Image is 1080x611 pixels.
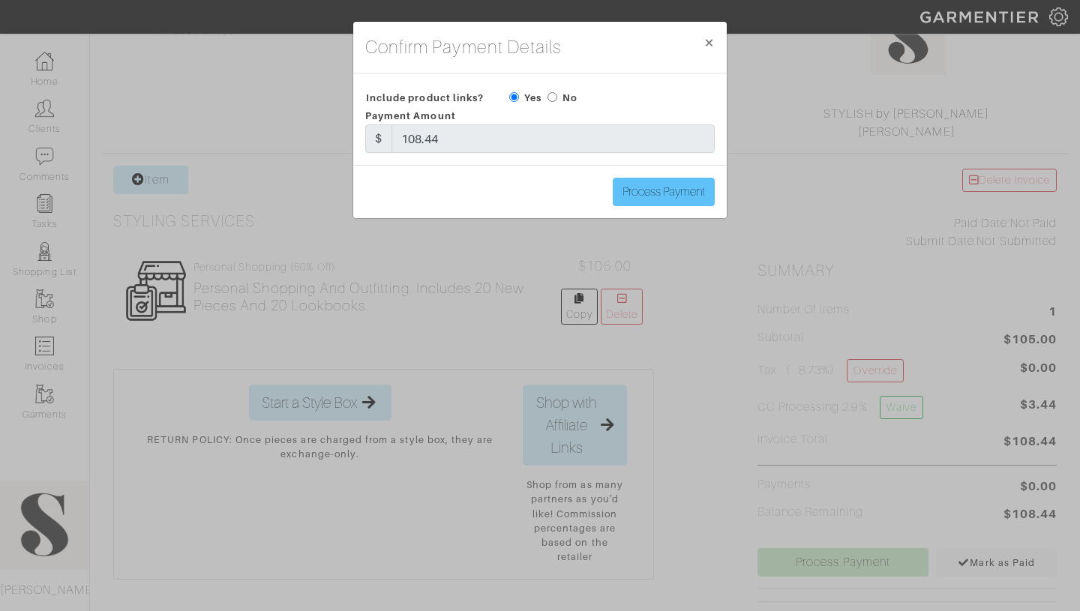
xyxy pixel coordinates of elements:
span: Include product links? [366,87,484,109]
h4: Confirm Payment Details [365,34,561,61]
label: No [562,91,577,105]
span: × [703,32,715,52]
span: Payment Amount [365,110,456,121]
div: $ [365,124,392,153]
input: Process Payment [613,178,715,206]
label: Yes [524,91,541,105]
